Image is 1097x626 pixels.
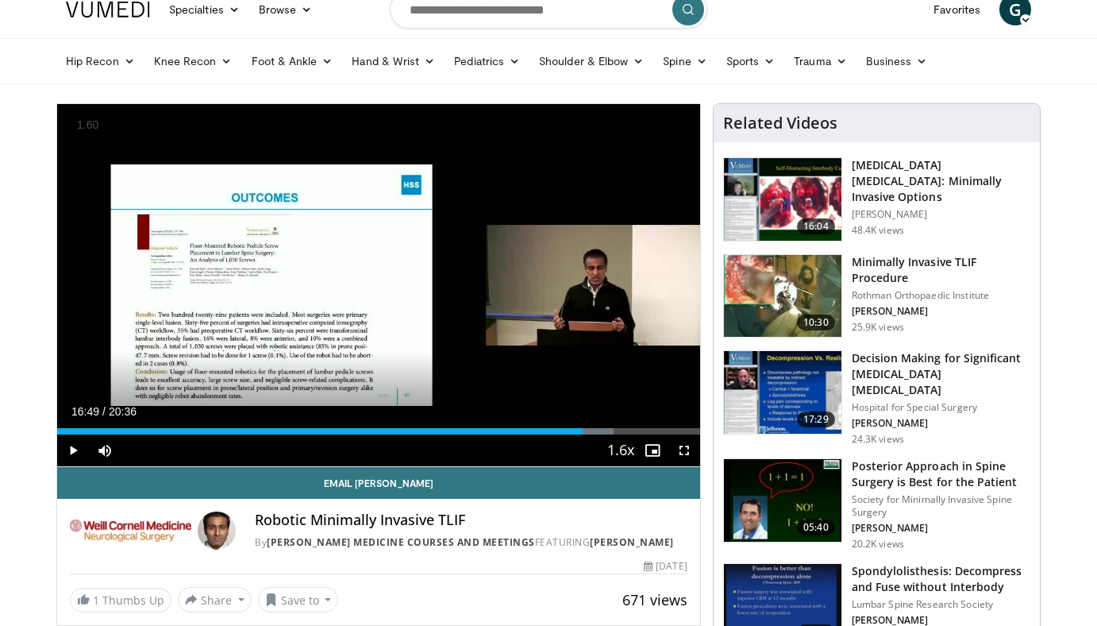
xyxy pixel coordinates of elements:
h3: Spondylolisthesis: Decompress and Fuse without Interbody [852,563,1030,595]
a: [PERSON_NAME] Medicine Courses and Meetings [267,535,535,549]
a: Pediatrics [445,45,529,77]
div: Progress Bar [57,428,700,435]
div: [DATE] [644,559,687,574]
p: 20.2K views [852,538,904,551]
a: 1 Thumbs Up [70,588,171,612]
video-js: Video Player [57,104,700,467]
p: 24.3K views [852,433,904,446]
a: Hip Recon [56,45,144,77]
a: [PERSON_NAME] [590,535,674,549]
a: Spine [653,45,716,77]
h3: Decision Making for Significant [MEDICAL_DATA] [MEDICAL_DATA] [852,350,1030,398]
span: 20:36 [109,405,137,418]
img: 316497_0000_1.png.150x105_q85_crop-smart_upscale.jpg [724,351,841,434]
p: [PERSON_NAME] [852,208,1030,221]
a: 17:29 Decision Making for Significant [MEDICAL_DATA] [MEDICAL_DATA] Hospital for Special Surgery ... [723,350,1030,446]
img: Avatar [198,512,236,550]
div: By FEATURING [255,535,687,550]
button: Mute [89,435,121,466]
h3: [MEDICAL_DATA] [MEDICAL_DATA]: Minimally Invasive Options [852,157,1030,205]
img: 3b6f0384-b2b2-4baa-b997-2e524ebddc4b.150x105_q85_crop-smart_upscale.jpg [724,459,841,542]
p: Hospital for Special Surgery [852,401,1030,414]
span: 10:30 [797,315,835,330]
p: 48.4K views [852,224,904,237]
img: Weill Cornell Medicine Courses and Meetings [70,512,191,550]
p: Rothman Orthopaedic Institute [852,289,1030,302]
a: Sports [717,45,785,77]
a: Knee Recon [144,45,242,77]
a: Shoulder & Elbow [529,45,653,77]
span: 671 views [622,590,687,609]
span: 16:04 [797,218,835,234]
a: Foot & Ankle [242,45,343,77]
p: [PERSON_NAME] [852,522,1030,535]
span: 16:49 [71,405,99,418]
p: 25.9K views [852,321,904,334]
span: 17:29 [797,412,835,427]
span: / [102,405,106,418]
p: Lumbar Spine Research Society [852,598,1030,611]
img: VuMedi Logo [66,2,150,17]
a: Trauma [784,45,856,77]
h4: Robotic Minimally Invasive TLIF [255,512,687,529]
span: 1 [93,593,99,608]
button: Enable picture-in-picture mode [637,435,668,466]
button: Playback Rate [605,435,637,466]
p: [PERSON_NAME] [852,305,1030,318]
a: Email [PERSON_NAME] [57,467,700,499]
p: [PERSON_NAME] [852,417,1030,430]
span: 05:40 [797,520,835,535]
h3: Posterior Approach in Spine Surgery is Best for the Patient [852,458,1030,490]
a: 10:30 Minimally Invasive TLIF Procedure Rothman Orthopaedic Institute [PERSON_NAME] 25.9K views [723,254,1030,338]
a: Business [856,45,937,77]
img: 9f1438f7-b5aa-4a55-ab7b-c34f90e48e66.150x105_q85_crop-smart_upscale.jpg [724,158,841,241]
a: 05:40 Posterior Approach in Spine Surgery is Best for the Patient Society for Minimally Invasive ... [723,458,1030,551]
button: Play [57,435,89,466]
button: Share [178,587,252,612]
h3: Minimally Invasive TLIF Procedure [852,254,1030,286]
img: ander_3.png.150x105_q85_crop-smart_upscale.jpg [724,255,841,338]
button: Fullscreen [668,435,700,466]
h4: Related Videos [723,114,837,133]
a: Hand & Wrist [342,45,445,77]
a: 16:04 [MEDICAL_DATA] [MEDICAL_DATA]: Minimally Invasive Options [PERSON_NAME] 48.4K views [723,157,1030,242]
button: Save to [258,587,339,612]
p: Society for Minimally Invasive Spine Surgery [852,493,1030,519]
